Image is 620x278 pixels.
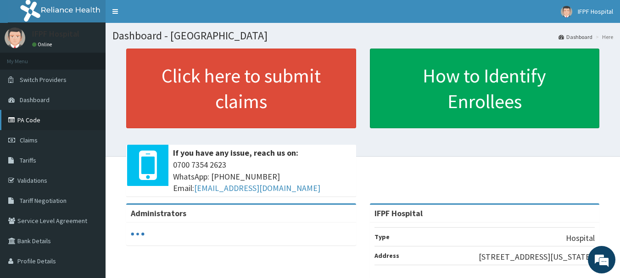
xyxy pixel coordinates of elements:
span: 0700 7354 2623 WhatsApp: [PHONE_NUMBER] Email: [173,159,352,194]
img: User Image [561,6,572,17]
a: Dashboard [559,33,592,41]
h1: Dashboard - [GEOGRAPHIC_DATA] [112,30,613,42]
strong: IFPF Hospital [374,208,423,218]
a: [EMAIL_ADDRESS][DOMAIN_NAME] [194,183,320,193]
p: [STREET_ADDRESS][US_STATE]. [479,251,595,263]
p: IFPF Hospital [32,30,79,38]
img: User Image [5,27,25,48]
a: Online [32,41,54,48]
p: Hospital [566,232,595,244]
li: Here [593,33,613,41]
span: Tariff Negotiation [20,196,67,205]
b: Address [374,251,399,260]
svg: audio-loading [131,227,145,241]
span: Switch Providers [20,76,67,84]
span: Claims [20,136,38,144]
span: Dashboard [20,96,50,104]
span: Tariffs [20,156,36,164]
b: Administrators [131,208,186,218]
b: Type [374,233,390,241]
a: Click here to submit claims [126,49,356,128]
b: If you have any issue, reach us on: [173,147,298,158]
a: How to Identify Enrollees [370,49,600,128]
span: IFPF Hospital [578,7,613,16]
